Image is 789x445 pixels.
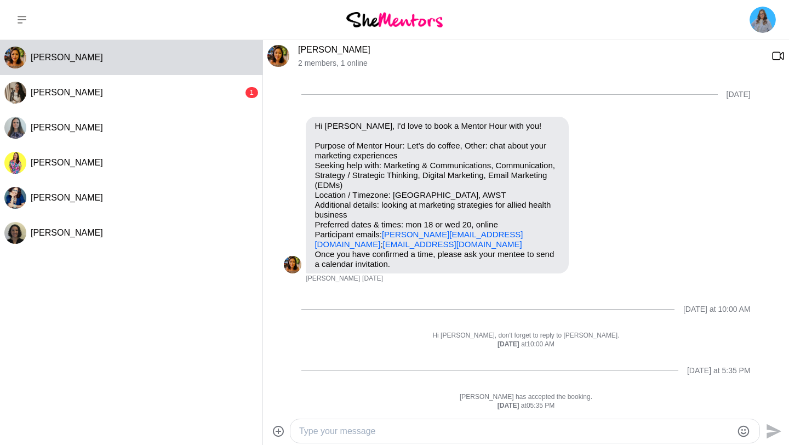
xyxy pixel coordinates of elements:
div: Laila Punj [4,222,26,244]
span: [PERSON_NAME] [31,193,103,202]
img: Mona Swarup [750,7,776,33]
img: F [267,45,289,67]
img: A [4,187,26,209]
div: at 10:00 AM [284,340,768,349]
div: [DATE] [727,90,751,99]
time: 2025-08-15T01:23:58.070Z [362,275,383,283]
p: Purpose of Mentor Hour: Let's do coffee, Other: chat about your marketing experiences Seeking hel... [315,141,560,249]
div: Flora Chong [267,45,289,67]
span: [PERSON_NAME] [306,275,360,283]
button: Send [760,419,785,443]
img: R [4,152,26,174]
div: Alison Renwick [4,117,26,139]
p: Hi [PERSON_NAME], I'd love to book a Mentor Hour with you! [315,121,560,131]
div: [DATE] at 10:00 AM [683,305,751,314]
strong: [DATE] [498,340,521,348]
span: [PERSON_NAME] [31,53,103,62]
p: [PERSON_NAME] has accepted the booking. [284,393,768,402]
p: Once you have confirmed a time, please ask your mentee to send a calendar invitation. [315,249,560,269]
span: [PERSON_NAME] [31,123,103,132]
img: F [284,256,301,273]
a: [EMAIL_ADDRESS][DOMAIN_NAME] [383,239,522,249]
textarea: Type your message [299,425,732,438]
img: L [4,222,26,244]
button: Emoji picker [737,425,750,438]
span: [PERSON_NAME] [31,88,103,97]
img: F [4,47,26,69]
a: [PERSON_NAME] [298,45,370,54]
p: 2 members , 1 online [298,59,763,68]
p: Hi [PERSON_NAME], don't forget to reply to [PERSON_NAME]. [284,332,768,340]
img: C [4,82,26,104]
div: Flora Chong [4,47,26,69]
div: Flora Chong [284,256,301,273]
strong: [DATE] [498,402,521,409]
img: She Mentors Logo [346,12,443,27]
div: Amanda Ewin [4,187,26,209]
div: Roslyn Thompson [4,152,26,174]
span: [PERSON_NAME] [31,158,103,167]
img: A [4,117,26,139]
div: Christine Pietersz [4,82,26,104]
div: at 05:35 PM [284,402,768,410]
div: 1 [245,87,258,98]
a: [PERSON_NAME][EMAIL_ADDRESS][DOMAIN_NAME] [315,230,523,249]
span: [PERSON_NAME] [31,228,103,237]
div: [DATE] at 5:35 PM [687,366,751,375]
